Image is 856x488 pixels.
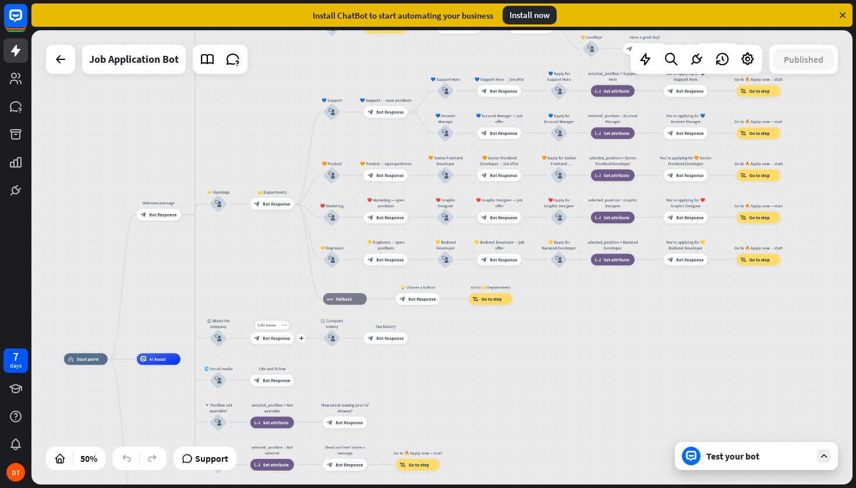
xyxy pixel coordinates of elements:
[359,97,412,103] div: 💙 Support — open positions
[481,130,487,136] i: block_bot_response
[472,296,479,302] i: block_goto
[490,257,517,262] span: Bot Response
[336,296,352,302] span: Fallback
[328,108,335,115] i: block_user_input
[586,113,639,124] div: selected_position = Account Manager
[481,215,487,220] i: block_bot_response
[586,70,639,82] div: selected_position = Support Hero
[464,284,517,290] div: Go to 🙌 Departments
[77,356,99,362] span: Start point
[595,215,601,220] i: block_set_attribute
[659,239,712,251] div: You’re applying for 💛 Backend Developer
[376,335,404,341] span: Bot Response
[749,130,770,136] span: Go to step
[246,402,298,414] div: selected_position = Not available
[327,419,333,425] i: block_bot_response
[481,88,487,94] i: block_bot_response
[473,113,525,124] div: 💙 Account Manager — job offer
[263,462,289,468] span: Set attribute
[503,6,557,24] div: Install now
[263,201,290,207] span: Bot Response
[428,155,463,166] div: 🧡 Senior Frontend Developer
[367,335,373,341] i: block_bot_response
[473,239,525,251] div: 💛 Backend Developer — job offer
[732,76,784,82] div: Go to 🔥 Apply now — start
[442,87,449,94] i: block_user_input
[215,334,222,341] i: block_user_input
[676,172,703,178] span: Bot Response
[149,356,166,362] span: AI Assist
[89,45,179,74] div: Job Application Bot
[367,215,373,220] i: block_bot_response
[513,24,519,30] i: block_bot_response
[367,172,373,178] i: block_bot_response
[3,348,28,373] a: 7 days
[201,450,236,456] div: ⏳ Short on time
[676,257,703,262] span: Bot Response
[595,88,601,94] i: block_set_attribute
[442,256,449,263] i: block_user_input
[773,49,834,70] button: Published
[335,462,363,468] span: Bot Response
[314,203,349,209] div: ❤️ Marketing
[399,462,406,468] i: block_goto
[254,335,260,341] i: block_bot_response
[376,215,404,220] span: Bot Response
[246,366,298,372] div: Like and follow
[740,172,747,178] i: block_goto
[595,130,601,136] i: block_set_attribute
[522,24,549,30] span: Bot Response
[246,444,298,456] div: selected_position = Not selected
[473,197,525,209] div: ❤️ Graphic Designer — job offer
[595,172,601,178] i: block_set_attribute
[676,88,703,94] span: Bot Response
[13,351,19,362] div: 7
[391,450,444,456] div: Go to 🔥 Apply now — start
[490,172,517,178] span: Bot Response
[409,462,429,468] span: Go to step
[740,88,747,94] i: block_goto
[201,402,236,414] div: 💌 Position not available?
[201,190,236,195] div: 👐 Openings
[263,335,290,341] span: Bot Response
[627,46,632,52] i: block_bot_response
[327,296,333,302] i: block_fallback
[132,200,185,206] div: Welcome message
[556,130,563,137] i: block_user_input
[367,257,373,262] i: block_bot_response
[319,444,371,456] div: Short on time? Leave a message
[481,257,487,262] i: block_bot_response
[246,190,298,195] div: 🙌 Departments
[482,296,502,302] span: Go to step
[282,323,286,327] i: more_horiz
[732,119,784,124] div: Go to 🔥 Apply now — start
[263,377,290,383] span: Bot Response
[319,402,371,414] div: How about leaving your CV anyway?
[195,449,228,468] span: Support
[667,88,673,94] i: block_bot_response
[659,113,712,124] div: You’re applying for 💙 Account Manager
[328,256,335,263] i: block_user_input
[473,155,525,166] div: 🧡 Senior Frontend Developer — job offer
[9,5,44,40] button: Open LiveChat chat widget
[473,76,525,82] div: 💙 Support Hero — job offer
[732,161,784,166] div: Go to 🔥 Apply now — start
[676,130,703,136] span: Bot Response
[667,257,673,262] i: block_bot_response
[676,215,703,220] span: Bot Response
[77,449,101,468] div: 50%
[328,172,335,179] i: block_user_input
[254,419,260,425] i: block_set_attribute
[314,245,349,251] div: 💛 Engineers
[6,463,25,482] div: DT
[377,24,397,30] span: Go to step
[201,318,236,329] div: 🏢 About the company
[450,24,463,30] span: Failure
[667,215,673,220] i: block_bot_response
[749,88,770,94] span: Go to step
[359,323,412,329] div: Our history
[201,366,236,372] div: 🌐 Social media
[749,257,770,262] span: Go to step
[215,419,222,426] i: block_user_input
[428,76,463,82] div: 💙 Support Hero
